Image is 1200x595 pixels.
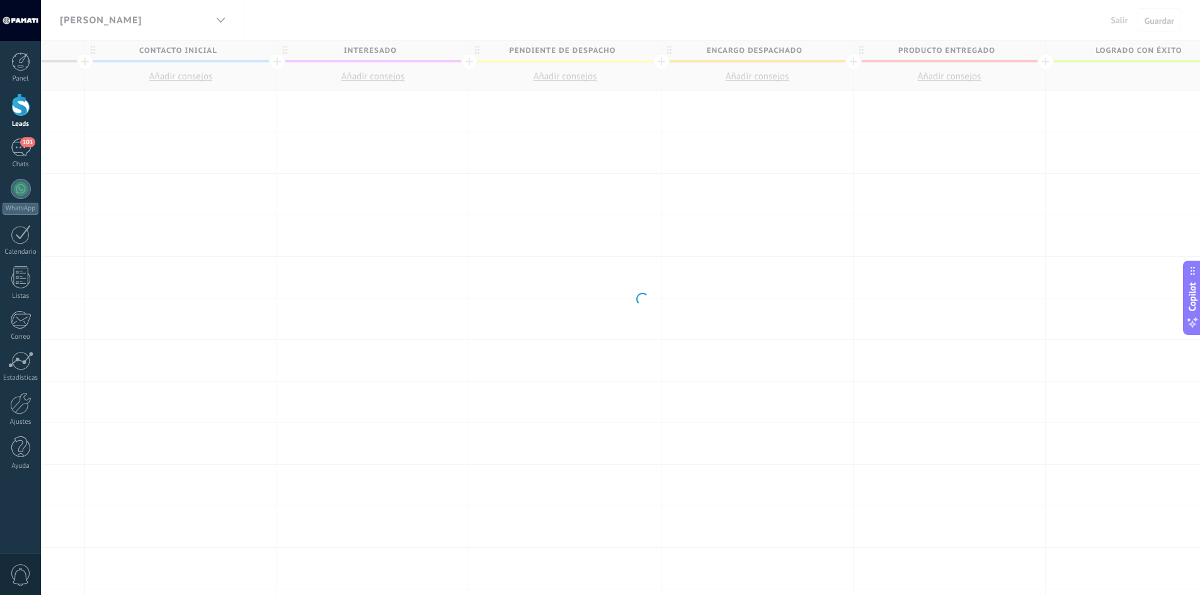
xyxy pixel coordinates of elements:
[1186,282,1199,311] span: Copilot
[3,462,39,470] div: Ayuda
[3,161,39,169] div: Chats
[20,137,35,147] span: 101
[3,248,39,256] div: Calendario
[3,418,39,426] div: Ajustes
[3,120,39,128] div: Leads
[3,75,39,83] div: Panel
[3,333,39,341] div: Correo
[3,374,39,382] div: Estadísticas
[3,203,38,215] div: WhatsApp
[3,292,39,300] div: Listas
